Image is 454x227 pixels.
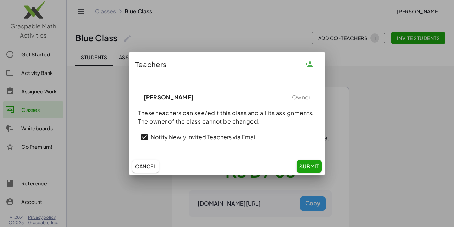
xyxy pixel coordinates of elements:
[135,163,156,169] span: Cancel
[144,93,310,102] div: [PERSON_NAME]
[132,160,159,173] button: Cancel
[151,129,257,146] label: Notify Newly Invited Teachers via Email
[292,93,310,102] span: Owner
[297,160,322,173] button: Submit
[299,163,319,169] span: Submit
[129,77,325,157] div: These teachers can see/edit this class and all its assignments. The owner of the class cannot be ...
[129,52,325,77] div: Teachers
